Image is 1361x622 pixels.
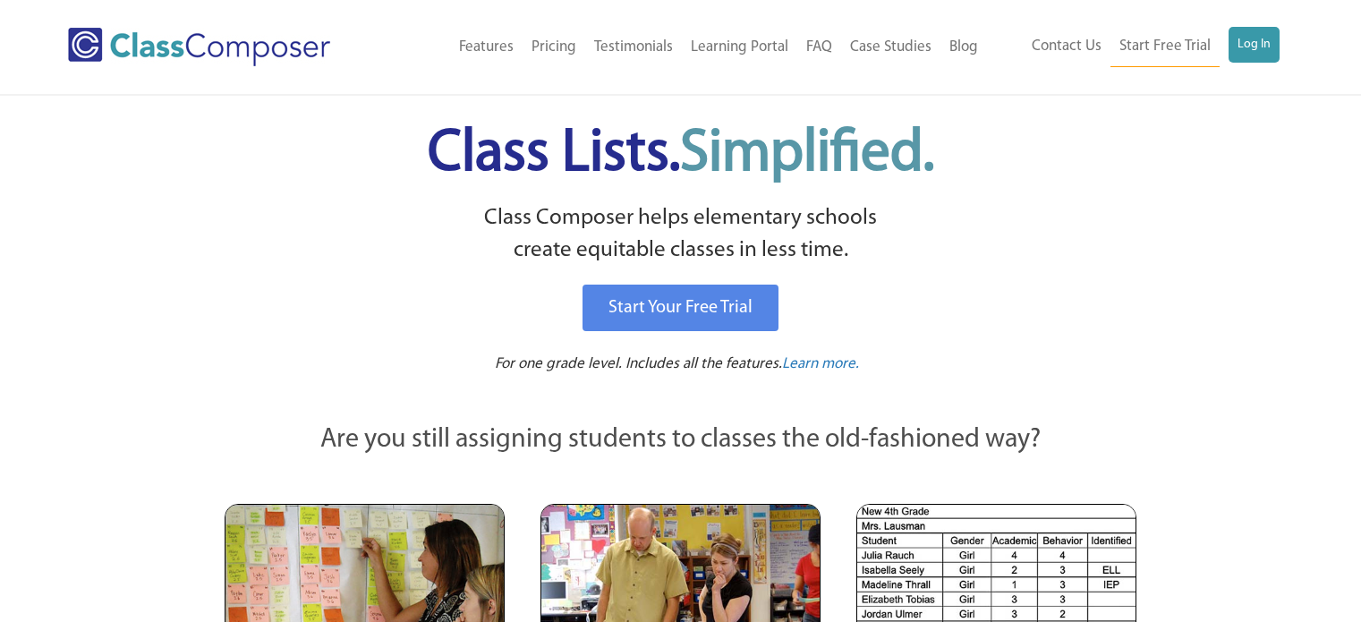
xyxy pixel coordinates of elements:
a: Start Your Free Trial [583,285,778,331]
span: Learn more. [782,356,859,371]
a: Pricing [523,28,585,67]
p: Are you still assigning students to classes the old-fashioned way? [225,421,1137,460]
img: Class Composer [68,28,330,66]
nav: Header Menu [987,27,1280,67]
a: Case Studies [841,28,940,67]
a: Testimonials [585,28,682,67]
span: For one grade level. Includes all the features. [495,356,782,371]
p: Class Composer helps elementary schools create equitable classes in less time. [222,202,1140,268]
a: Learning Portal [682,28,797,67]
a: Blog [940,28,987,67]
a: Features [450,28,523,67]
a: Contact Us [1023,27,1110,66]
span: Simplified. [680,125,934,183]
a: Learn more. [782,354,859,376]
span: Class Lists. [428,125,934,183]
a: FAQ [797,28,841,67]
span: Start Your Free Trial [608,299,753,317]
nav: Header Menu [387,28,986,67]
a: Start Free Trial [1110,27,1220,67]
a: Log In [1229,27,1280,63]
